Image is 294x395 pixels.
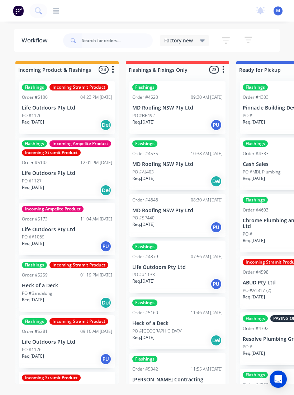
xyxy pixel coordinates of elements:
[243,315,268,322] div: Flashings
[132,215,155,221] p: PO #SP440
[132,328,182,334] p: PO #[GEOGRAPHIC_DATA]
[132,356,157,362] div: Flashings
[22,105,112,111] p: Life Outdoors Pty Ltd
[132,366,158,372] div: Order #5342
[49,318,108,325] div: Incoming Stramit Product
[243,94,269,101] div: Order #4303
[210,119,222,131] div: PU
[129,81,226,134] div: FlashingsOrder #452009:30 AM [DATE]MD Roofing NSW Pty LtdPO #BE492Req.[DATE]PU
[22,339,112,345] p: Life Outdoors Pty Ltd
[22,283,112,289] p: Heck of a Deck
[243,382,269,388] div: Order #4822
[243,294,265,300] p: Req. [DATE]
[132,299,157,306] div: Flashings
[22,140,47,147] div: Flashings
[132,243,157,250] div: Flashings
[191,150,223,157] div: 10:38 AM [DATE]
[210,176,222,187] div: Del
[22,216,48,222] div: Order #5173
[132,112,155,119] p: PO #BE492
[100,297,112,308] div: Del
[82,33,153,48] input: Search for orders...
[49,84,108,90] div: Incoming Stramit Product
[22,297,44,303] p: Req. [DATE]
[100,353,112,365] div: PU
[129,138,226,190] div: FlashingsOrder #453510:38 AM [DATE]MD Roofing NSW Pty LtdPO #AJ403Req.[DATE]Del
[80,216,112,222] div: 11:04 AM [DATE]
[132,84,157,90] div: Flashings
[132,310,158,316] div: Order #5160
[19,203,115,256] div: Incoming Ampelite ProductOrder #517311:04 AM [DATE]Life Outdoors Pty LtdPO ##1069Req.[DATE]PU
[129,241,226,293] div: FlashingsOrder #487907:56 AM [DATE]Life Outdoors Pty LtdPO ##1133Req.[DATE]PU
[49,140,111,147] div: Incoming Ampelite Product
[22,149,81,156] div: Incoming Stramit Product
[22,36,51,45] div: Workflow
[13,5,24,16] img: Factory
[243,344,252,350] p: PO #
[132,94,158,101] div: Order #4520
[80,94,112,101] div: 04:23 PM [DATE]
[22,234,44,240] p: PO ##1069
[100,241,112,252] div: PU
[243,112,252,119] p: PO #
[132,197,158,203] div: Order #4848
[22,227,112,233] p: Life Outdoors Pty Ltd
[22,347,42,353] p: PO #1176
[191,254,223,260] div: 07:56 AM [DATE]
[243,207,269,213] div: Order #4603
[19,81,115,134] div: FlashingsIncoming Stramit ProductOrder #510004:23 PM [DATE]Life Outdoors Pty LtdPO #1126Req.[DATE...
[22,94,48,101] div: Order #5100
[19,315,115,368] div: FlashingsIncoming Stramit ProductOrder #528109:10 AM [DATE]Life Outdoors Pty LtdPO #1176Req.[DATE]PU
[49,262,108,268] div: Incoming Stramit Product
[132,105,223,111] p: MD Roofing NSW Pty Ltd
[80,328,112,335] div: 09:10 AM [DATE]
[22,206,84,212] div: Incoming Ampelite Product
[164,37,193,44] span: Factory new
[243,150,269,157] div: Order #4333
[243,237,265,244] p: Req. [DATE]
[22,112,42,119] p: PO #1126
[132,161,223,167] p: MD Roofing NSW Pty Ltd
[243,325,269,332] div: Order #4792
[132,254,158,260] div: Order #4879
[100,185,112,196] div: Del
[210,222,222,233] div: PU
[22,290,52,297] p: PO #Bandalong
[22,375,81,381] div: Incoming Stramit Product
[132,334,155,341] p: Req. [DATE]
[22,353,44,359] p: Req. [DATE]
[132,320,223,326] p: Heck of a Deck
[191,94,223,101] div: 09:30 AM [DATE]
[270,371,287,388] div: Open Intercom Messenger
[132,169,154,175] p: PO #AJ403
[243,287,271,294] p: PO #A1317-(2)
[80,272,112,278] div: 01:19 PM [DATE]
[19,138,115,199] div: FlashingsIncoming Ampelite ProductIncoming Stramit ProductOrder #510212:01 PM [DATE]Life Outdoors...
[132,377,223,383] p: [PERSON_NAME] Contracting
[22,178,42,184] p: PO #1127
[276,8,280,14] span: M
[243,231,252,237] p: PO #
[22,159,48,166] div: Order #5102
[132,278,155,284] p: Req. [DATE]
[22,184,44,191] p: Req. [DATE]
[243,84,268,90] div: Flashings
[129,297,226,349] div: FlashingsOrder #516011:46 AM [DATE]Heck of a DeckPO #[GEOGRAPHIC_DATA]Req.[DATE]Del
[132,221,155,228] p: Req. [DATE]
[210,335,222,346] div: Del
[243,175,265,182] p: Req. [DATE]
[243,169,280,175] p: PO #MDL Plumbing
[132,119,155,125] p: Req. [DATE]
[132,175,155,182] p: Req. [DATE]
[132,150,158,157] div: Order #4535
[132,140,157,147] div: Flashings
[22,328,48,335] div: Order #5281
[22,240,44,247] p: Req. [DATE]
[191,197,223,203] div: 08:30 AM [DATE]
[191,310,223,316] div: 11:46 AM [DATE]
[22,262,47,268] div: Flashings
[132,384,155,391] p: PO ##0026
[80,159,112,166] div: 12:01 PM [DATE]
[243,197,268,203] div: Flashings
[132,208,223,214] p: MD Roofing NSW Pty Ltd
